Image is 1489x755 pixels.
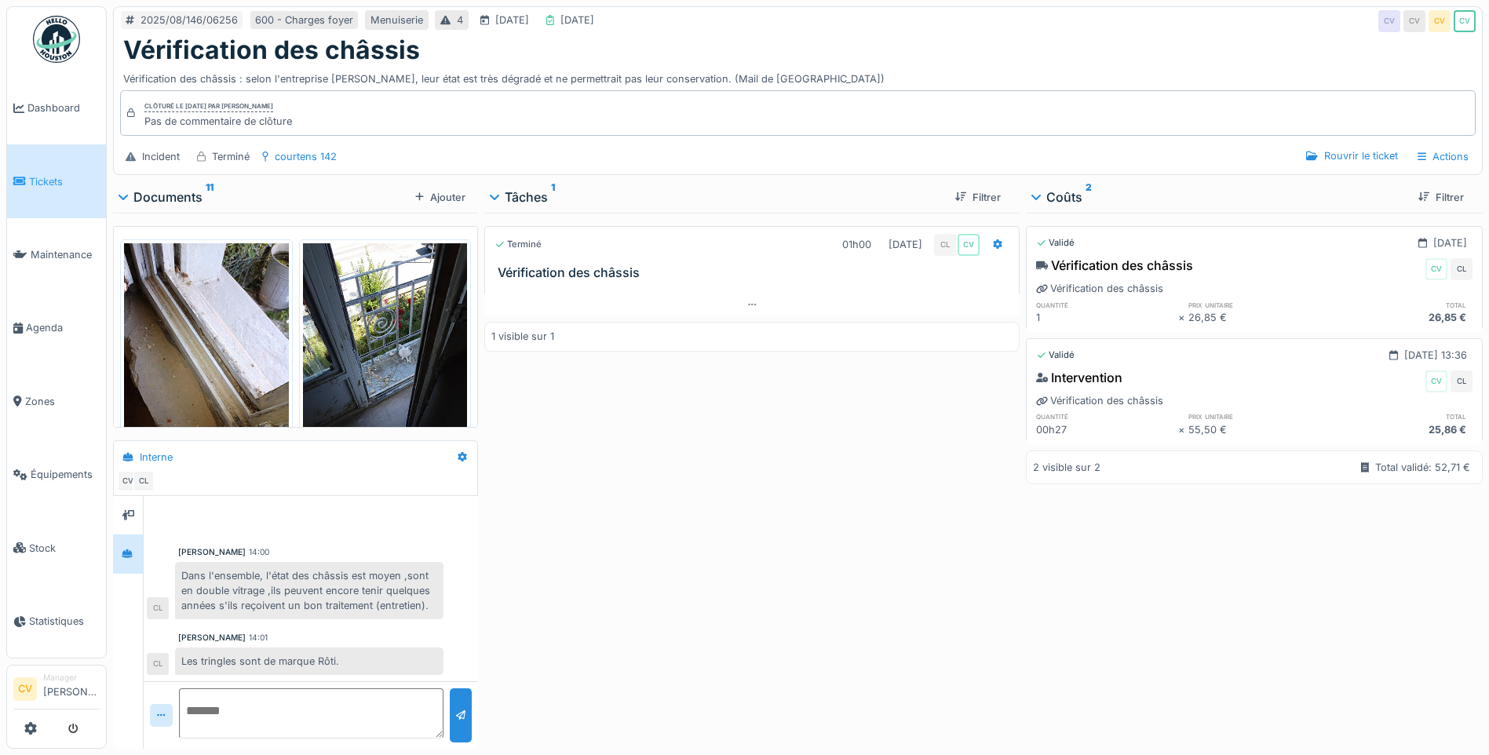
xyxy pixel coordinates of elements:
a: Stock [7,511,106,584]
div: Actions [1411,145,1476,168]
h3: Vérification des châssis [498,265,1013,280]
div: Manager [43,672,100,684]
div: Coûts [1032,188,1405,206]
h1: Vérification des châssis [123,35,420,65]
div: CL [147,597,169,619]
div: CV [958,234,980,256]
h6: quantité [1036,300,1178,310]
span: Dashboard [27,100,100,115]
div: CL [133,470,155,492]
a: CV Manager[PERSON_NAME] [13,672,100,709]
a: Équipements [7,438,106,511]
a: Statistiques [7,585,106,658]
sup: 11 [206,188,213,206]
div: Validé [1036,236,1075,250]
div: [DATE] [1433,235,1467,250]
div: Total validé: 52,71 € [1375,460,1470,475]
div: CV [1403,10,1425,32]
div: Documents [119,188,409,206]
div: 4 [457,13,463,27]
div: 2025/08/146/06256 [141,13,238,27]
span: Tickets [29,174,100,189]
div: Intervention [1036,368,1122,387]
div: 1 [1036,310,1178,325]
sup: 2 [1086,188,1092,206]
div: Interne [140,450,173,465]
a: Tickets [7,144,106,217]
h6: prix unitaire [1188,300,1330,310]
div: Ajouter [409,187,472,208]
div: CL [934,234,956,256]
div: [DATE] [560,13,594,27]
div: Validé [1036,348,1075,362]
div: CL [1451,258,1473,280]
h6: prix unitaire [1188,411,1330,421]
li: [PERSON_NAME] [43,672,100,706]
div: Vérification des châssis : selon l'entreprise [PERSON_NAME], leur état est très dégradé et ne per... [123,65,1473,86]
h6: total [1330,300,1473,310]
div: 00h27 [1036,422,1178,437]
div: CV [1425,370,1447,392]
div: 14:01 [249,632,268,644]
img: o3cch1j1lpto2yv13xkywhfgl3zb [303,243,468,462]
div: 26,85 € [1330,310,1473,325]
div: Vérification des châssis [1036,281,1163,296]
div: Incident [142,149,180,164]
div: Terminé [212,149,250,164]
div: Filtrer [1412,187,1470,208]
img: Badge_color-CXgf-gQk.svg [33,16,80,63]
div: Pas de commentaire de clôture [144,114,292,129]
div: Filtrer [949,187,1007,208]
div: CV [1429,10,1451,32]
div: Dans l'ensemble, l'état des châssis est moyen ,sont en double vitrage ,ils peuvent encore tenir q... [175,562,443,620]
img: lobywuno8tplvdbghuscy444qkey [124,243,289,462]
div: 600 - Charges foyer [255,13,353,27]
div: 1 visible sur 1 [491,329,554,344]
span: Zones [25,394,100,409]
a: Maintenance [7,218,106,291]
div: CV [117,470,139,492]
span: Maintenance [31,247,100,262]
div: CL [147,653,169,675]
h6: total [1330,411,1473,421]
div: Terminé [495,238,542,251]
div: CL [1451,370,1473,392]
div: CV [1378,10,1400,32]
div: Vérification des châssis [1036,256,1193,275]
div: 55,50 € [1188,422,1330,437]
span: Statistiques [29,614,100,629]
div: [DATE] [889,237,922,252]
li: CV [13,677,37,701]
div: 26,85 € [1188,310,1330,325]
div: CV [1425,258,1447,280]
div: 25,86 € [1330,422,1473,437]
div: Clôturé le [DATE] par [PERSON_NAME] [144,101,273,112]
div: × [1178,310,1188,325]
div: [PERSON_NAME] [178,546,246,558]
div: 14:00 [249,546,269,558]
div: courtens 142 [275,149,337,164]
div: [DATE] 13:36 [1404,348,1467,363]
div: × [1178,422,1188,437]
div: Tâches [491,188,943,206]
div: CV [1454,10,1476,32]
span: Agenda [26,320,100,335]
div: Vérification des châssis [1036,393,1163,408]
div: [PERSON_NAME] [178,632,246,644]
div: 01h00 [842,237,871,252]
h6: quantité [1036,411,1178,421]
div: Les tringles sont de marque Rôti. [175,647,443,675]
span: Stock [29,541,100,556]
a: Agenda [7,291,106,364]
a: Dashboard [7,71,106,144]
div: 2 visible sur 2 [1033,460,1100,475]
a: Zones [7,365,106,438]
div: Rouvrir le ticket [1300,145,1403,166]
span: Équipements [31,467,100,482]
sup: 1 [551,188,555,206]
div: [DATE] [495,13,529,27]
div: Menuiserie [370,13,423,27]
